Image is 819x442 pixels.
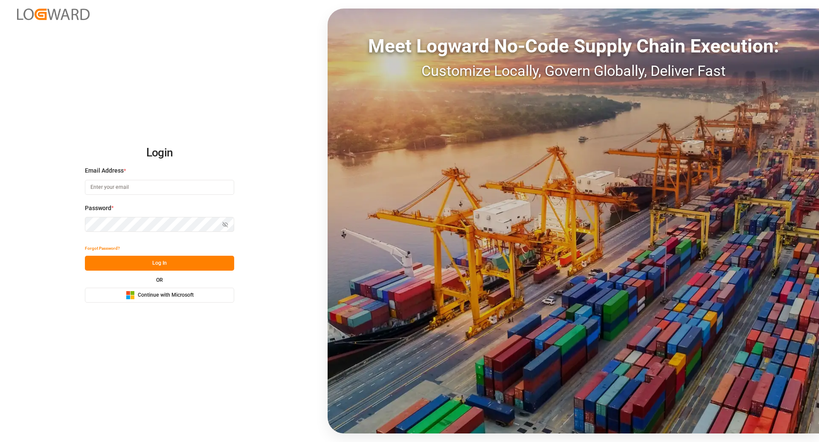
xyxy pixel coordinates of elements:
h2: Login [85,139,234,167]
button: Log In [85,256,234,271]
span: Email Address [85,166,124,175]
button: Forgot Password? [85,241,120,256]
span: Continue with Microsoft [138,292,194,299]
span: Password [85,204,111,213]
button: Continue with Microsoft [85,288,234,303]
small: OR [156,277,163,283]
img: Logward_new_orange.png [17,9,90,20]
input: Enter your email [85,180,234,195]
div: Customize Locally, Govern Globally, Deliver Fast [328,60,819,82]
div: Meet Logward No-Code Supply Chain Execution: [328,32,819,60]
